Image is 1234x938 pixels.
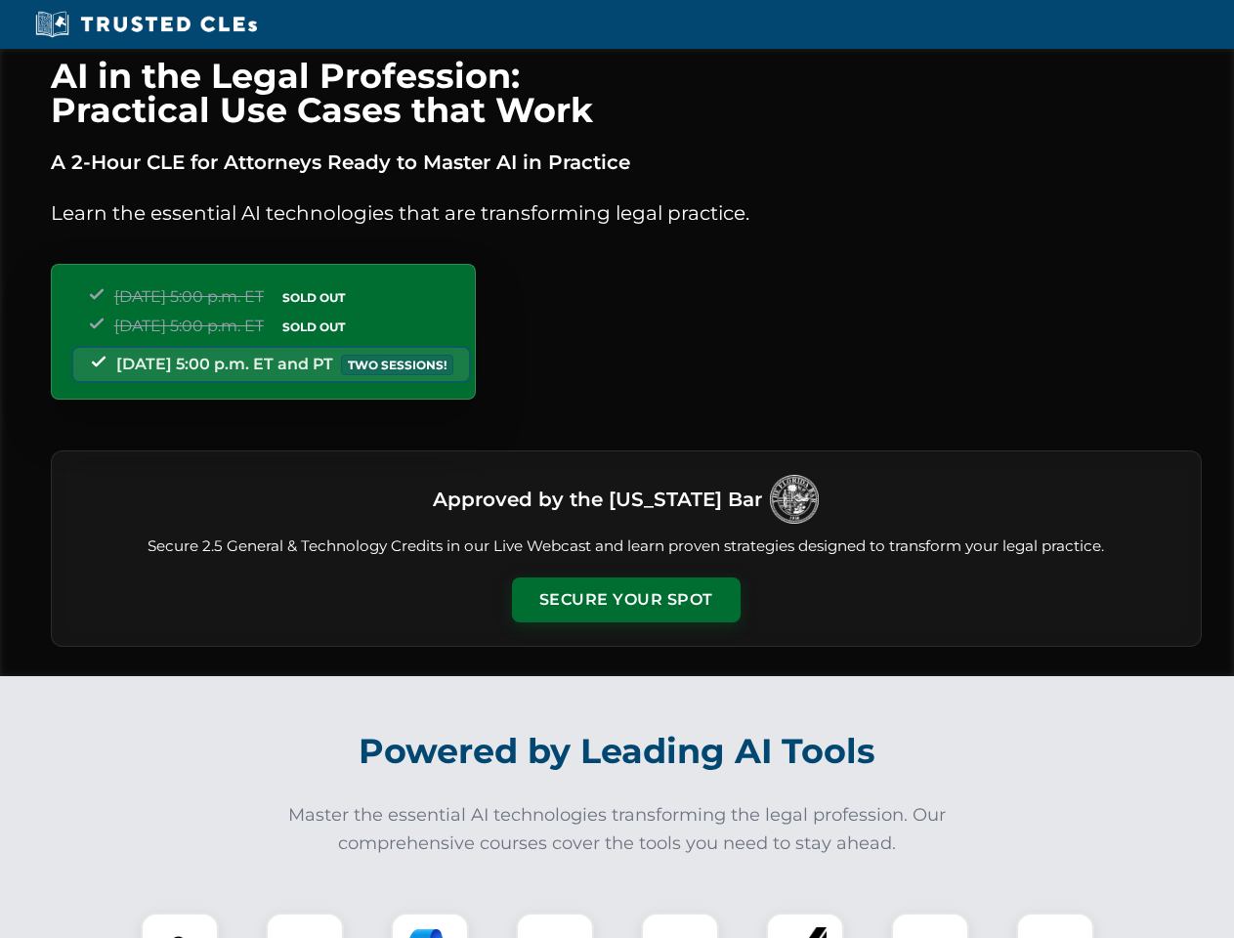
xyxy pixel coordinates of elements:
p: Learn the essential AI technologies that are transforming legal practice. [51,197,1202,229]
h2: Powered by Leading AI Tools [76,717,1159,786]
span: [DATE] 5:00 p.m. ET [114,287,264,306]
p: A 2-Hour CLE for Attorneys Ready to Master AI in Practice [51,147,1202,178]
h1: AI in the Legal Profession: Practical Use Cases that Work [51,59,1202,127]
span: [DATE] 5:00 p.m. ET [114,317,264,335]
p: Master the essential AI technologies transforming the legal profession. Our comprehensive courses... [276,801,959,858]
span: SOLD OUT [276,317,352,337]
button: Secure Your Spot [512,577,741,622]
img: Logo [770,475,819,524]
p: Secure 2.5 General & Technology Credits in our Live Webcast and learn proven strategies designed ... [75,535,1177,558]
img: Trusted CLEs [29,10,263,39]
span: SOLD OUT [276,287,352,308]
h3: Approved by the [US_STATE] Bar [433,482,762,517]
